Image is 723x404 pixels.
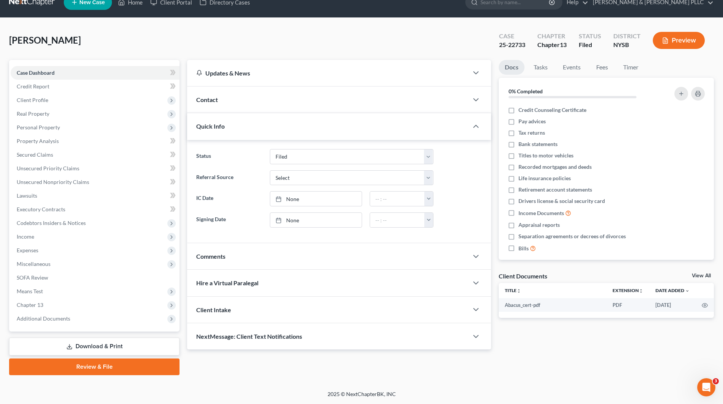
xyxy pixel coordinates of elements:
span: Life insurance policies [518,174,571,182]
label: Status [192,149,266,164]
td: PDF [606,298,649,312]
div: Chapter [537,41,567,49]
span: Personal Property [17,124,60,130]
span: Miscellaneous [17,261,50,267]
a: SOFA Review [11,271,180,285]
span: Appraisal reports [518,221,560,229]
span: Secured Claims [17,151,53,158]
span: Unsecured Nonpriority Claims [17,179,89,185]
i: unfold_more [639,289,643,293]
input: -- : -- [370,213,425,227]
div: Updates & News [196,69,459,77]
span: Lawsuits [17,192,37,199]
span: Credit Report [17,83,49,90]
a: Timer [617,60,644,75]
div: Client Documents [499,272,547,280]
strong: 0% Completed [509,88,543,94]
span: Contact [196,96,218,103]
label: IC Date [192,191,266,206]
span: Client Profile [17,97,48,103]
a: Credit Report [11,80,180,93]
span: Chapter 13 [17,302,43,308]
a: Events [557,60,587,75]
span: Bank statements [518,140,558,148]
input: -- : -- [370,192,425,206]
a: Case Dashboard [11,66,180,80]
span: Codebtors Insiders & Notices [17,220,86,226]
td: Abacus_cert-pdf [499,298,606,312]
span: Recorded mortgages and deeds [518,163,592,171]
i: unfold_more [517,289,521,293]
span: Titles to motor vehicles [518,152,573,159]
span: Pay advices [518,118,546,125]
span: Retirement account statements [518,186,592,193]
span: SOFA Review [17,274,48,281]
label: Referral Source [192,170,266,185]
span: Bills [518,245,529,252]
span: Quick Info [196,123,225,130]
span: Tax returns [518,129,545,137]
span: NextMessage: Client Text Notifications [196,333,302,340]
a: Docs [499,60,525,75]
a: Executory Contracts [11,203,180,216]
span: Real Property [17,110,49,117]
span: 3 [713,378,719,384]
span: Drivers license & social security card [518,197,605,205]
span: Income [17,233,34,240]
div: Case [499,32,525,41]
div: NYSB [613,41,641,49]
a: View All [692,273,711,278]
span: Expenses [17,247,38,253]
span: Executory Contracts [17,206,65,212]
a: Download & Print [9,338,180,355]
a: Secured Claims [11,148,180,162]
span: Client Intake [196,306,231,313]
a: Review & File [9,358,180,375]
a: Lawsuits [11,189,180,203]
a: Extensionunfold_more [613,288,643,293]
td: [DATE] [649,298,696,312]
span: Comments [196,253,225,260]
a: Tasks [528,60,554,75]
span: Means Test [17,288,43,294]
a: None [270,192,362,206]
a: Date Added expand_more [655,288,690,293]
span: Hire a Virtual Paralegal [196,279,258,286]
a: Property Analysis [11,134,180,148]
i: expand_more [685,289,690,293]
div: Filed [579,41,601,49]
span: 13 [560,41,567,48]
div: District [613,32,641,41]
div: 25-22733 [499,41,525,49]
a: Fees [590,60,614,75]
iframe: Intercom live chat [697,378,715,396]
span: Property Analysis [17,138,59,144]
div: Chapter [537,32,567,41]
span: Income Documents [518,209,564,217]
a: Unsecured Nonpriority Claims [11,175,180,189]
span: Case Dashboard [17,69,55,76]
span: Separation agreements or decrees of divorces [518,233,626,240]
a: Titleunfold_more [505,288,521,293]
button: Preview [653,32,705,49]
span: Credit Counseling Certificate [518,106,586,114]
a: Unsecured Priority Claims [11,162,180,175]
span: [PERSON_NAME] [9,35,81,46]
div: 2025 © NextChapterBK, INC [145,390,578,404]
span: Unsecured Priority Claims [17,165,79,171]
div: Status [579,32,601,41]
span: Additional Documents [17,315,70,322]
a: None [270,213,362,227]
label: Signing Date [192,212,266,228]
